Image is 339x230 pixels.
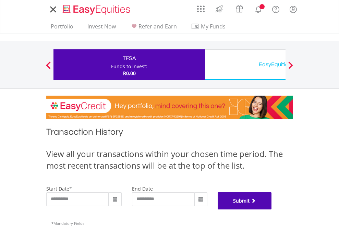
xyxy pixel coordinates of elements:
[229,2,250,14] a: Vouchers
[132,185,153,192] label: end date
[48,23,76,34] a: Portfolio
[46,126,293,141] h1: Transaction History
[193,2,209,13] a: AppsGrid
[234,3,245,14] img: vouchers-v2.svg
[111,63,147,70] div: Funds to invest:
[191,22,236,31] span: My Funds
[60,2,133,15] a: Home page
[85,23,119,34] a: Invest Now
[267,2,284,15] a: FAQ's and Support
[214,3,225,14] img: thrive-v2.svg
[138,23,177,30] span: Refer and Earn
[250,2,267,15] a: Notifications
[51,221,84,226] span: Mandatory Fields
[284,2,302,17] a: My Profile
[58,53,201,63] div: TFSA
[127,23,180,34] a: Refer and Earn
[61,4,133,15] img: EasyEquities_Logo.png
[284,65,298,72] button: Next
[46,96,293,119] img: EasyCredit Promotion Banner
[218,192,272,209] button: Submit
[197,5,205,13] img: grid-menu-icon.svg
[123,70,136,76] span: R0.00
[46,185,69,192] label: start date
[41,65,55,72] button: Previous
[46,148,293,172] div: View all your transactions within your chosen time period. The most recent transactions will be a...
